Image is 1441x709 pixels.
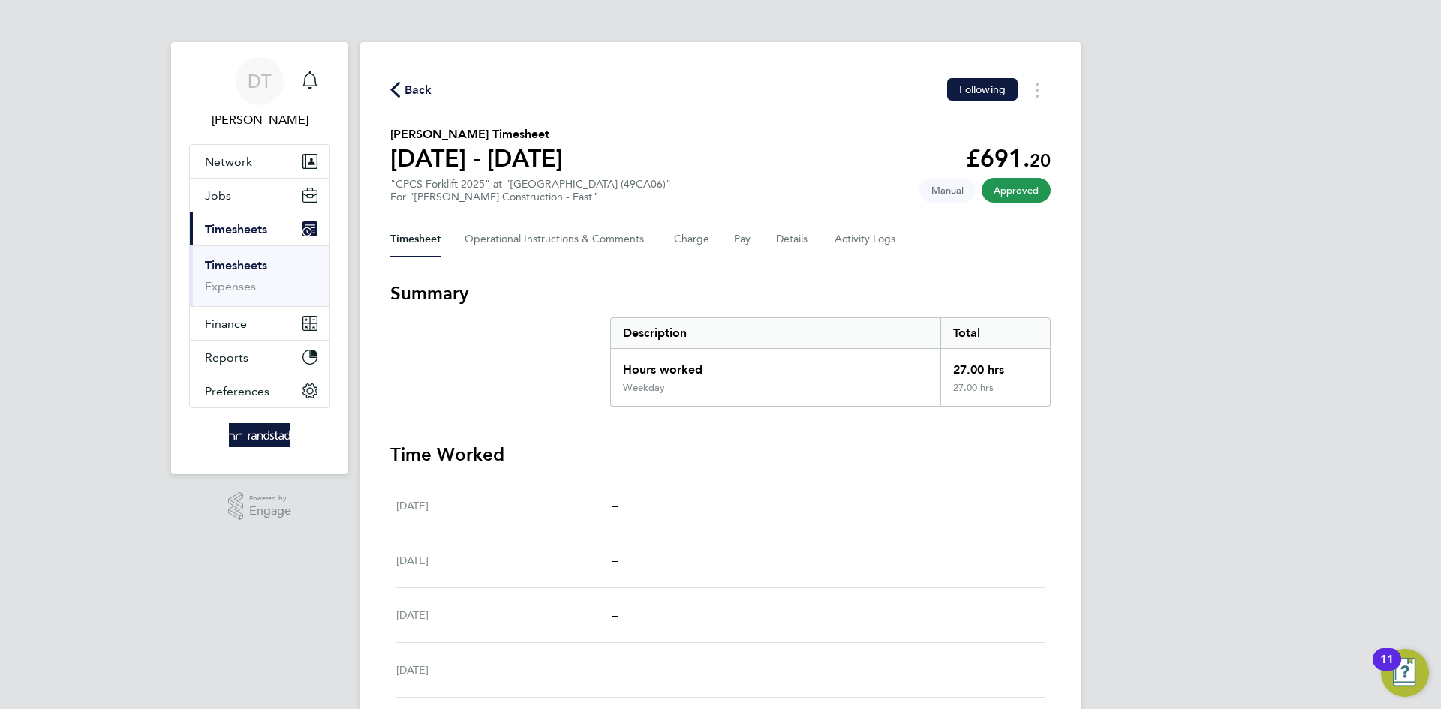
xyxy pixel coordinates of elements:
[205,155,252,169] span: Network
[205,350,248,365] span: Reports
[190,212,329,245] button: Timesheets
[229,423,291,447] img: randstad-logo-retina.png
[390,443,1051,467] h3: Time Worked
[734,221,752,257] button: Pay
[396,661,612,679] div: [DATE]
[674,221,710,257] button: Charge
[396,551,612,569] div: [DATE]
[228,492,292,521] a: Powered byEngage
[623,382,665,394] div: Weekday
[390,143,563,173] h1: [DATE] - [DATE]
[249,505,291,518] span: Engage
[612,498,618,512] span: –
[959,83,1006,96] span: Following
[248,71,272,91] span: DT
[947,78,1018,101] button: Following
[1024,78,1051,101] button: Timesheets Menu
[171,42,348,474] nav: Main navigation
[390,80,432,99] button: Back
[390,281,1051,305] h3: Summary
[465,221,650,257] button: Operational Instructions & Comments
[611,318,940,348] div: Description
[189,423,330,447] a: Go to home page
[190,341,329,374] button: Reports
[966,144,1051,173] app-decimal: £691.
[390,221,441,257] button: Timesheet
[205,188,231,203] span: Jobs
[776,221,811,257] button: Details
[205,222,267,236] span: Timesheets
[189,57,330,129] a: DT[PERSON_NAME]
[940,349,1050,382] div: 27.00 hrs
[205,279,256,293] a: Expenses
[396,497,612,515] div: [DATE]
[189,111,330,129] span: Daniel Tisseyre
[1381,649,1429,697] button: Open Resource Center, 11 new notifications
[940,318,1050,348] div: Total
[205,317,247,331] span: Finance
[390,178,671,203] div: "CPCS Forklift 2025" at "[GEOGRAPHIC_DATA] (49CA06)"
[405,81,432,99] span: Back
[396,606,612,624] div: [DATE]
[610,317,1051,407] div: Summary
[205,384,269,398] span: Preferences
[611,349,940,382] div: Hours worked
[190,179,329,212] button: Jobs
[390,125,563,143] h2: [PERSON_NAME] Timesheet
[612,608,618,622] span: –
[190,307,329,340] button: Finance
[940,382,1050,406] div: 27.00 hrs
[205,258,267,272] a: Timesheets
[612,553,618,567] span: –
[390,191,671,203] div: For "[PERSON_NAME] Construction - East"
[982,178,1051,203] span: This timesheet has been approved.
[919,178,976,203] span: This timesheet was manually created.
[190,145,329,178] button: Network
[190,245,329,306] div: Timesheets
[249,492,291,505] span: Powered by
[1030,149,1051,171] span: 20
[1380,659,1394,679] div: 11
[835,221,898,257] button: Activity Logs
[190,374,329,407] button: Preferences
[612,662,618,677] span: –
